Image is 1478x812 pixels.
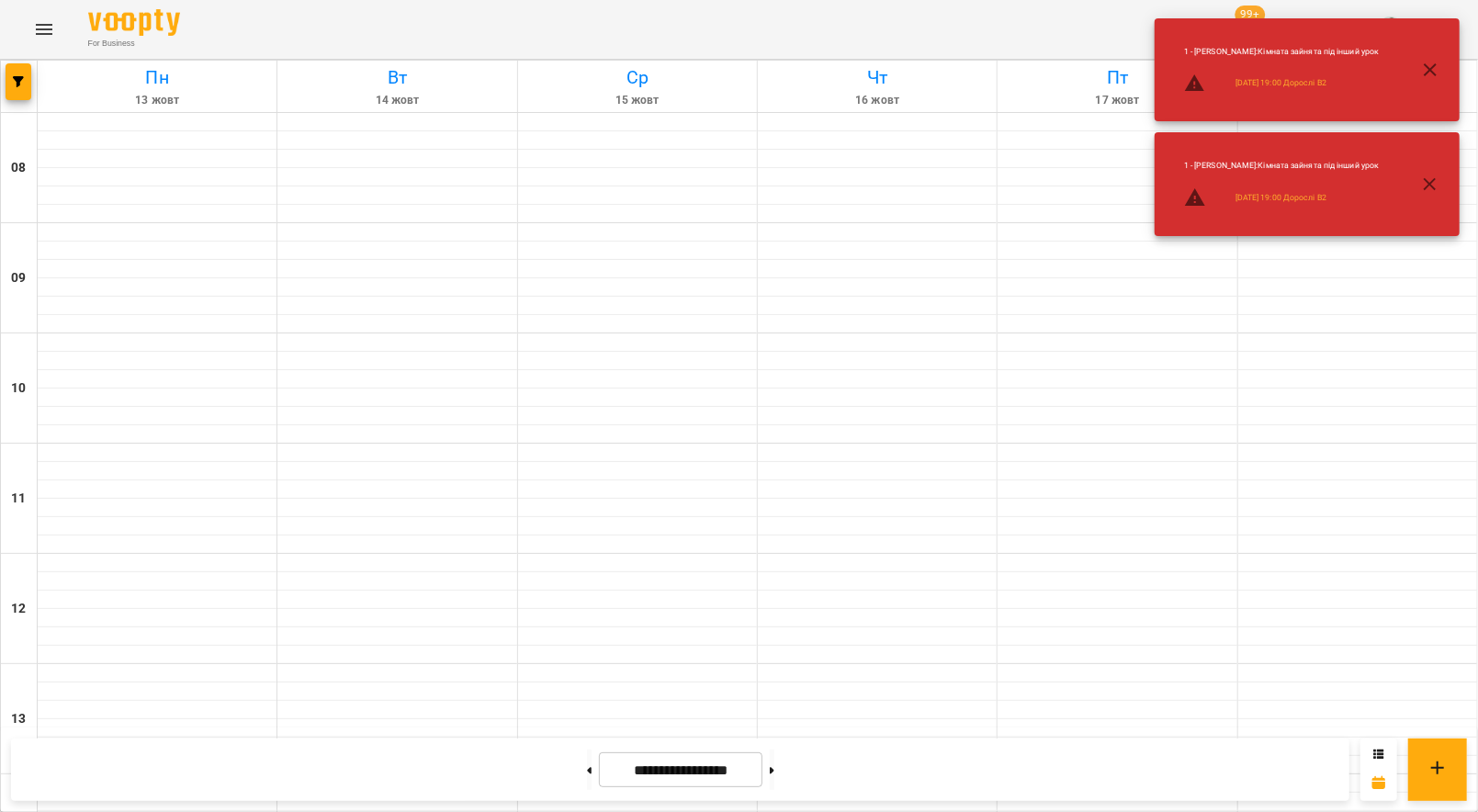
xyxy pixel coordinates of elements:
[1169,39,1394,65] li: 1 - [PERSON_NAME] : Кімната зайнята під інший урок
[280,92,513,109] h6: 14 жовт
[1000,92,1234,109] h6: 17 жовт
[40,92,274,109] h6: 13 жовт
[88,9,180,36] img: Voopty Logo
[521,92,754,109] h6: 15 жовт
[40,63,274,92] h6: Пн
[1235,77,1326,89] a: [DATE] 19:00 Дорослі В2
[22,7,66,51] button: Menu
[761,92,994,109] h6: 16 жовт
[88,38,180,50] span: For Business
[11,268,26,288] h6: 09
[11,378,26,399] h6: 10
[11,709,26,729] h6: 13
[11,158,26,178] h6: 08
[11,599,26,619] h6: 12
[521,63,754,92] h6: Ср
[1000,63,1234,92] h6: Пт
[1169,152,1394,179] li: 1 - [PERSON_NAME] : Кімната зайнята під інший урок
[280,63,513,92] h6: Вт
[761,63,994,92] h6: Чт
[11,489,26,509] h6: 11
[1235,192,1326,204] a: [DATE] 19:00 Дорослі В2
[1235,6,1266,24] span: 99+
